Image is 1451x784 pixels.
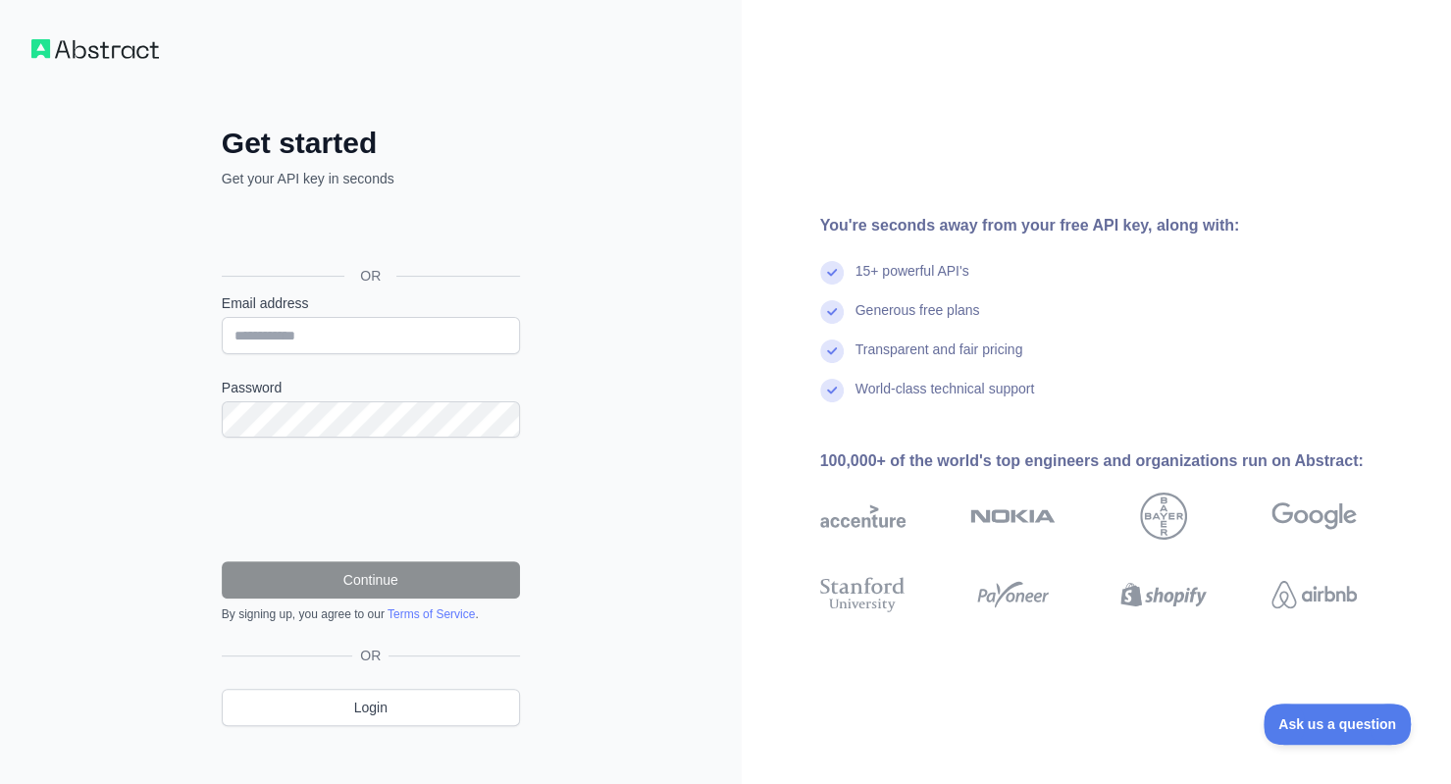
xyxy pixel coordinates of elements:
[1140,493,1187,540] img: bayer
[855,261,969,300] div: 15+ powerful API's
[970,493,1056,540] img: nokia
[820,379,844,402] img: check mark
[222,378,520,397] label: Password
[820,493,906,540] img: accenture
[1271,493,1357,540] img: google
[222,126,520,161] h2: Get started
[820,261,844,285] img: check mark
[855,300,980,340] div: Generous free plans
[388,607,475,621] a: Terms of Service
[855,379,1035,418] div: World-class technical support
[222,169,520,188] p: Get your API key in seconds
[820,340,844,363] img: check mark
[1271,573,1357,616] img: airbnb
[820,449,1421,473] div: 100,000+ of the world's top engineers and organizations run on Abstract:
[820,214,1421,237] div: You're seconds away from your free API key, along with:
[820,300,844,324] img: check mark
[212,210,526,253] iframe: Sign in with Google Button
[222,561,520,599] button: Continue
[222,461,520,538] iframe: reCAPTCHA
[222,606,520,622] div: By signing up, you agree to our .
[820,573,906,616] img: stanford university
[222,293,520,313] label: Email address
[970,573,1056,616] img: payoneer
[1264,704,1412,745] iframe: Toggle Customer Support
[1120,573,1206,616] img: shopify
[344,266,396,286] span: OR
[222,689,520,726] a: Login
[352,646,389,665] span: OR
[31,39,159,59] img: Workflow
[855,340,1023,379] div: Transparent and fair pricing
